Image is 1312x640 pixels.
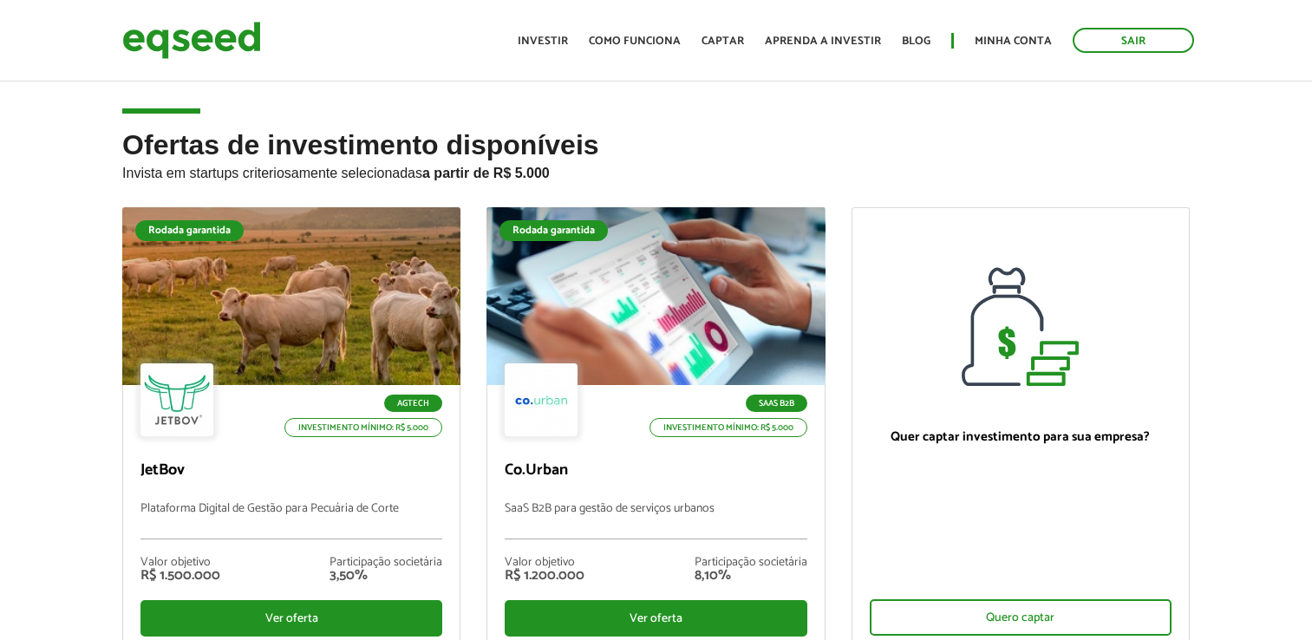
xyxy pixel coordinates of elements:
p: Agtech [384,395,442,412]
div: Valor objetivo [140,557,220,569]
a: Aprenda a investir [765,36,881,47]
div: Ver oferta [140,600,442,637]
p: SaaS B2B para gestão de serviços urbanos [505,502,806,539]
p: Investimento mínimo: R$ 5.000 [649,418,807,437]
strong: a partir de R$ 5.000 [422,166,550,180]
a: Investir [518,36,568,47]
p: Plataforma Digital de Gestão para Pecuária de Corte [140,502,442,539]
p: SaaS B2B [746,395,807,412]
p: Quer captar investimento para sua empresa? [870,429,1172,445]
p: Co.Urban [505,461,806,480]
div: Participação societária [695,557,807,569]
div: Valor objetivo [505,557,584,569]
a: Captar [702,36,744,47]
a: Blog [902,36,930,47]
div: Quero captar [870,599,1172,636]
a: Como funciona [589,36,681,47]
a: Minha conta [975,36,1052,47]
div: Ver oferta [505,600,806,637]
div: Rodada garantida [135,220,244,241]
div: R$ 1.500.000 [140,569,220,583]
p: Investimento mínimo: R$ 5.000 [284,418,442,437]
div: 8,10% [695,569,807,583]
div: Participação societária [330,557,442,569]
p: Invista em startups criteriosamente selecionadas [122,160,1190,181]
div: Rodada garantida [499,220,608,241]
p: JetBov [140,461,442,480]
a: Sair [1073,28,1194,53]
div: R$ 1.200.000 [505,569,584,583]
h2: Ofertas de investimento disponíveis [122,130,1190,207]
img: EqSeed [122,17,261,63]
div: 3,50% [330,569,442,583]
